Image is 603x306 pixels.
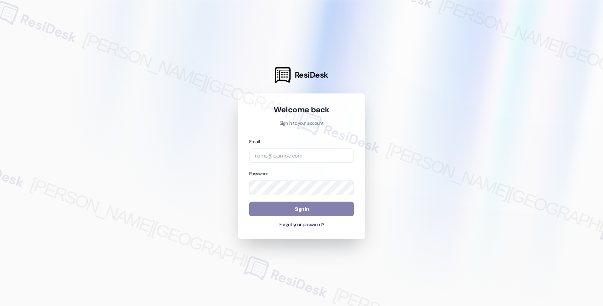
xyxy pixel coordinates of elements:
[295,70,328,80] span: ResiDesk
[249,148,354,163] input: name@example.com
[249,222,354,228] button: Forgot your password?
[249,139,260,145] label: Email
[275,67,291,83] img: ResiDesk Logo
[249,120,354,127] p: Sign in to your account
[249,202,354,216] button: Sign In
[249,171,268,177] label: Password
[249,104,354,115] h1: Welcome back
